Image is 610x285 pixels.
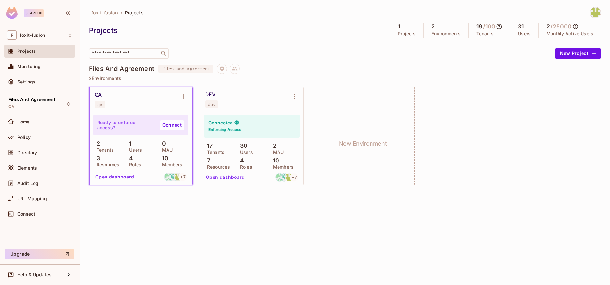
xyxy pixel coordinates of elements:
[17,49,36,54] span: Projects
[126,147,142,153] p: Users
[159,140,166,147] p: 0
[285,173,293,181] img: girija_dwivedi@foxitsoftware.com
[292,175,297,179] span: + 7
[97,120,154,130] p: Ready to enforce access?
[17,79,35,84] span: Settings
[17,135,31,140] span: Policy
[7,30,17,40] span: F
[476,23,482,30] h5: 19
[398,31,416,36] p: Projects
[590,7,601,18] img: girija_dwivedi@foxitsoftware.com
[93,172,137,182] button: Open dashboard
[121,10,122,16] li: /
[17,165,37,170] span: Elements
[288,90,301,103] button: Environment settings
[270,143,277,149] p: 2
[93,155,100,162] p: 3
[204,164,230,170] p: Resources
[17,64,41,69] span: Monitoring
[237,157,244,164] p: 4
[126,140,131,147] p: 1
[97,102,102,107] div: qa
[20,33,45,38] span: Workspace: foxit-fusion
[17,181,38,186] span: Audit Log
[205,91,215,98] div: DEV
[174,173,182,181] img: girija_dwivedi@foxitsoftware.com
[237,143,247,149] p: 30
[237,150,253,155] p: Users
[159,155,168,162] p: 10
[204,157,210,164] p: 7
[17,196,47,201] span: URL Mapping
[93,147,114,153] p: Tenants
[17,211,35,217] span: Connect
[431,31,461,36] p: Environments
[237,164,252,170] p: Roles
[125,10,144,16] span: Projects
[169,173,177,181] img: c-mariano_salas@foxitsoftware.com
[8,104,14,109] span: QA
[8,97,55,102] span: Files And Agreement
[398,23,400,30] h5: 1
[159,162,183,167] p: Members
[270,164,293,170] p: Members
[204,150,224,155] p: Tenants
[164,173,172,181] img: kevin_coronel@foxitsoftware.com
[160,120,184,130] a: Connect
[518,31,531,36] p: Users
[276,173,284,181] img: kevin_coronel@foxitsoftware.com
[6,7,18,19] img: SReyMgAAAABJRU5ErkJggg==
[93,140,100,147] p: 2
[91,10,118,16] span: foxit-fusion
[93,162,119,167] p: Resources
[208,120,233,126] h4: Connected
[126,155,133,162] p: 4
[555,48,601,59] button: New Project
[95,92,102,98] div: QA
[180,175,185,179] span: + 7
[203,172,247,182] button: Open dashboard
[204,143,213,149] p: 17
[518,23,524,30] h5: 31
[158,65,213,73] span: files-and-agreement
[483,23,496,30] h5: / 100
[177,91,190,103] button: Environment settings
[5,249,74,259] button: Upgrade
[17,150,37,155] span: Directory
[24,9,44,17] div: Startup
[551,23,572,30] h5: / 25000
[546,31,593,36] p: Monthly Active Users
[208,127,241,132] h6: Enforcing Access
[270,150,284,155] p: MAU
[217,67,227,73] span: Project settings
[476,31,494,36] p: Tenants
[17,119,30,124] span: Home
[89,26,387,35] div: Projects
[546,23,550,30] h5: 2
[280,173,288,181] img: c-mariano_salas@foxitsoftware.com
[431,23,435,30] h5: 2
[89,76,601,81] p: 2 Environments
[159,147,173,153] p: MAU
[339,139,387,148] h1: New Environment
[270,157,279,164] p: 10
[126,162,141,167] p: Roles
[208,102,215,107] div: dev
[89,65,154,73] h4: Files And Agreement
[17,272,51,277] span: Help & Updates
